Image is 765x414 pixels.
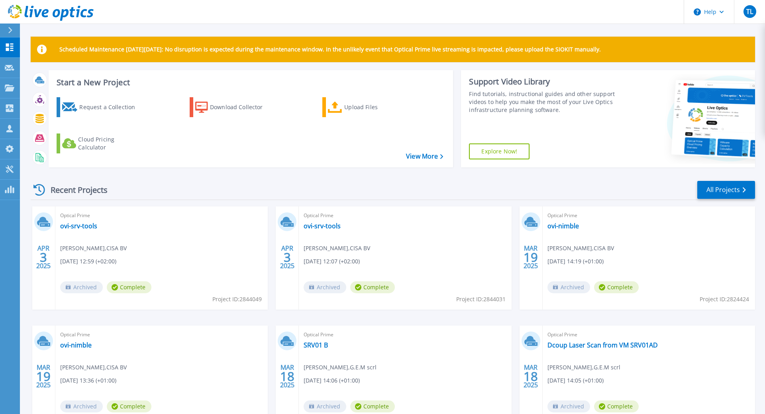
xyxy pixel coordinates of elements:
span: Archived [304,281,346,293]
span: [DATE] 14:06 (+01:00) [304,376,360,385]
span: Optical Prime [547,330,750,339]
span: [PERSON_NAME] , CISA BV [547,244,614,253]
a: Cloud Pricing Calculator [57,133,145,153]
span: Complete [594,400,639,412]
span: Archived [60,400,103,412]
a: ovi-srv-tools [60,222,97,230]
div: Download Collector [210,99,274,115]
span: 3 [40,254,47,261]
a: ovi-nimble [60,341,92,349]
span: 19 [524,254,538,261]
span: Optical Prime [60,211,263,220]
span: Complete [350,400,395,412]
span: [PERSON_NAME] , G.E.M scrl [547,363,620,372]
span: Project ID: 2844049 [212,295,262,304]
span: Archived [547,400,590,412]
span: Complete [107,400,151,412]
div: MAR 2025 [523,243,538,272]
span: 3 [284,254,291,261]
span: Archived [304,400,346,412]
a: Request a Collection [57,97,145,117]
div: MAR 2025 [36,362,51,391]
span: Project ID: 2824424 [700,295,749,304]
span: [PERSON_NAME] , CISA BV [304,244,370,253]
span: [PERSON_NAME] , G.E.M scrl [304,363,377,372]
a: Dcoup Laser Scan from VM SRV01AD [547,341,658,349]
div: Recent Projects [31,180,118,200]
div: Cloud Pricing Calculator [78,135,142,151]
span: Complete [107,281,151,293]
span: [DATE] 14:05 (+01:00) [547,376,604,385]
div: Support Video Library [469,77,619,87]
span: Complete [594,281,639,293]
span: TL [746,8,753,15]
span: [DATE] 12:59 (+02:00) [60,257,116,266]
a: ovi-srv-tools [304,222,341,230]
span: Optical Prime [60,330,263,339]
span: Optical Prime [547,211,750,220]
span: 18 [524,373,538,380]
div: MAR 2025 [523,362,538,391]
span: Project ID: 2844031 [456,295,506,304]
span: Archived [60,281,103,293]
span: [DATE] 14:19 (+01:00) [547,257,604,266]
div: Find tutorials, instructional guides and other support videos to help you make the most of your L... [469,90,619,114]
h3: Start a New Project [57,78,443,87]
div: Request a Collection [79,99,143,115]
div: APR 2025 [36,243,51,272]
a: Download Collector [190,97,279,117]
span: [PERSON_NAME] , CISA BV [60,244,127,253]
span: Optical Prime [304,211,506,220]
span: Optical Prime [304,330,506,339]
a: SRV01 B [304,341,328,349]
span: [PERSON_NAME] , CISA BV [60,363,127,372]
div: APR 2025 [280,243,295,272]
span: [DATE] 12:07 (+02:00) [304,257,360,266]
a: Explore Now! [469,143,530,159]
a: Upload Files [322,97,411,117]
p: Scheduled Maintenance [DATE][DATE]: No disruption is expected during the maintenance window. In t... [59,46,601,53]
a: ovi-nimble [547,222,579,230]
span: Complete [350,281,395,293]
span: 19 [36,373,51,380]
span: [DATE] 13:36 (+01:00) [60,376,116,385]
a: View More [406,153,443,160]
div: Upload Files [344,99,408,115]
span: Archived [547,281,590,293]
a: All Projects [697,181,755,199]
div: MAR 2025 [280,362,295,391]
span: 18 [280,373,294,380]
